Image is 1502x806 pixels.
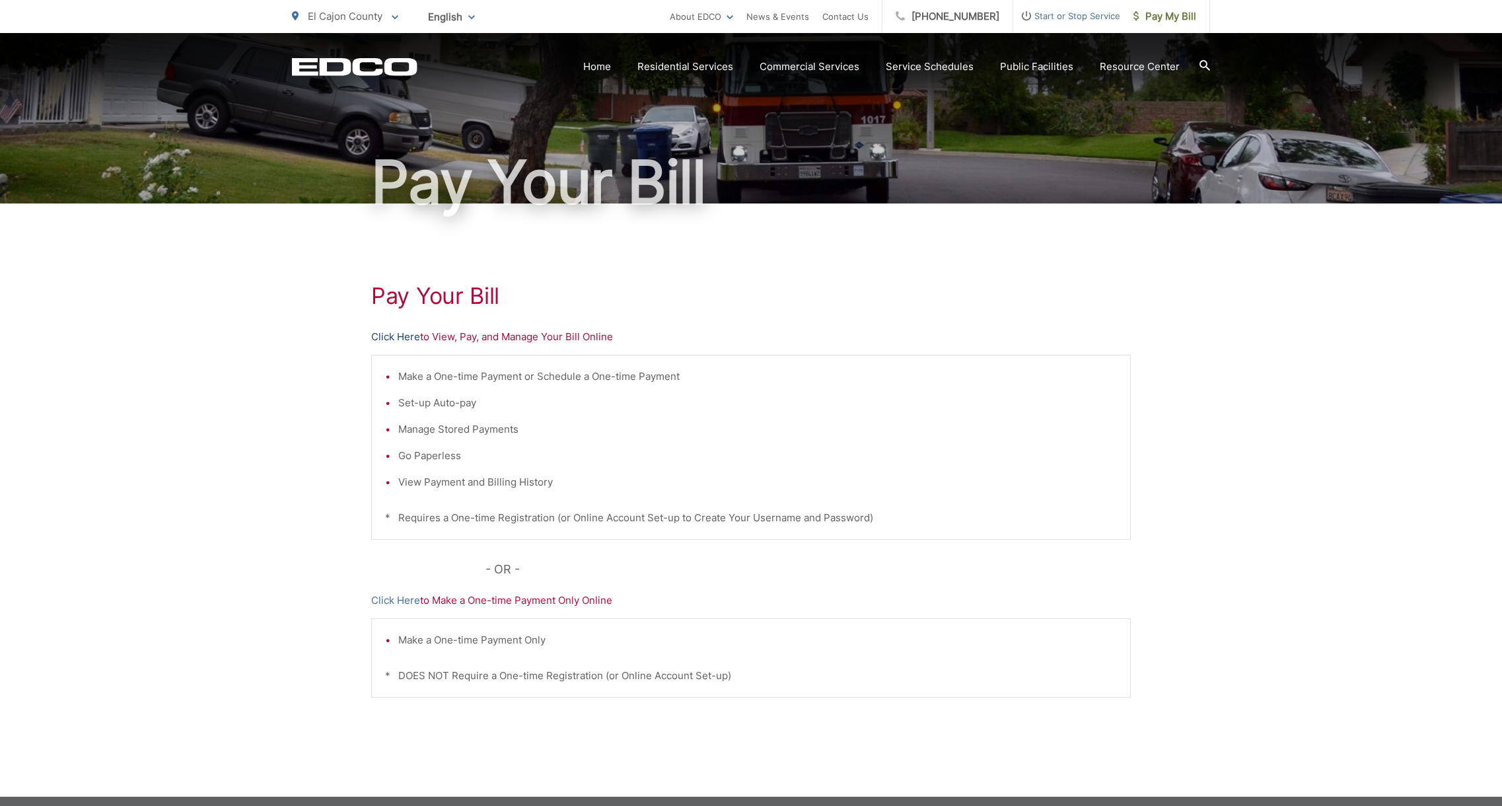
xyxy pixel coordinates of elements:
a: Service Schedules [886,59,974,75]
a: Contact Us [822,9,869,24]
h1: Pay Your Bill [292,149,1210,215]
span: El Cajon County [308,10,382,22]
a: Public Facilities [1000,59,1073,75]
li: View Payment and Billing History [398,474,1117,490]
li: Go Paperless [398,448,1117,464]
p: - OR - [485,560,1131,579]
a: EDCD logo. Return to the homepage. [292,57,417,76]
p: * Requires a One-time Registration (or Online Account Set-up to Create Your Username and Password) [385,510,1117,526]
span: Pay My Bill [1133,9,1196,24]
a: Commercial Services [760,59,859,75]
li: Manage Stored Payments [398,421,1117,437]
a: Residential Services [637,59,733,75]
span: English [418,5,485,28]
a: Click Here [371,593,420,608]
li: Make a One-time Payment Only [398,632,1117,648]
li: Set-up Auto-pay [398,395,1117,411]
a: Home [583,59,611,75]
p: to View, Pay, and Manage Your Bill Online [371,329,1131,345]
a: Resource Center [1100,59,1180,75]
a: About EDCO [670,9,733,24]
p: to Make a One-time Payment Only Online [371,593,1131,608]
h1: Pay Your Bill [371,283,1131,309]
a: News & Events [746,9,809,24]
a: Click Here [371,329,420,345]
li: Make a One-time Payment or Schedule a One-time Payment [398,369,1117,385]
p: * DOES NOT Require a One-time Registration (or Online Account Set-up) [385,668,1117,684]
